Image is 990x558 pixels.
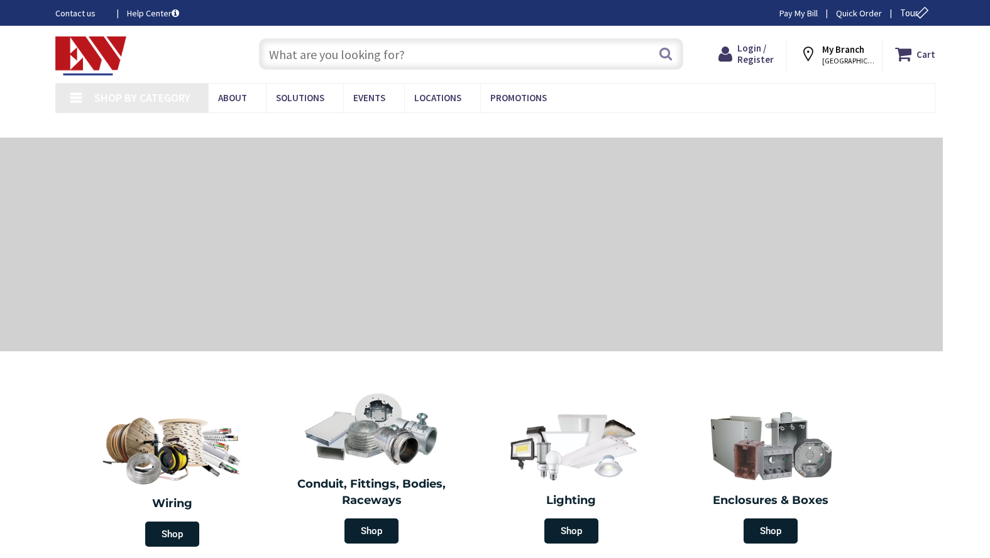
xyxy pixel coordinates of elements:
[836,7,882,19] a: Quick Order
[800,43,870,65] div: My Branch [GEOGRAPHIC_DATA], [GEOGRAPHIC_DATA]
[900,7,932,19] span: Tour
[779,7,818,19] a: Pay My Bill
[822,56,876,66] span: [GEOGRAPHIC_DATA], [GEOGRAPHIC_DATA]
[275,386,469,550] a: Conduit, Fittings, Bodies, Raceways Shop
[282,476,463,508] h2: Conduit, Fittings, Bodies, Raceways
[145,522,199,547] span: Shop
[475,402,668,550] a: Lighting Shop
[259,38,683,70] input: What are you looking for?
[895,43,935,65] a: Cart
[544,518,598,544] span: Shop
[353,92,385,104] span: Events
[55,7,107,19] a: Contact us
[490,92,547,104] span: Promotions
[72,402,272,553] a: Wiring Shop
[218,92,247,104] span: About
[744,518,798,544] span: Shop
[344,518,399,544] span: Shop
[674,402,868,550] a: Enclosures & Boxes Shop
[79,496,266,512] h2: Wiring
[94,90,190,105] span: Shop By Category
[481,493,662,509] h2: Lighting
[55,36,127,75] img: Electrical Wholesalers, Inc.
[822,43,864,55] strong: My Branch
[414,92,461,104] span: Locations
[718,43,774,65] a: Login / Register
[737,42,774,65] span: Login / Register
[681,493,862,509] h2: Enclosures & Boxes
[276,92,324,104] span: Solutions
[916,43,935,65] strong: Cart
[127,7,179,19] a: Help Center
